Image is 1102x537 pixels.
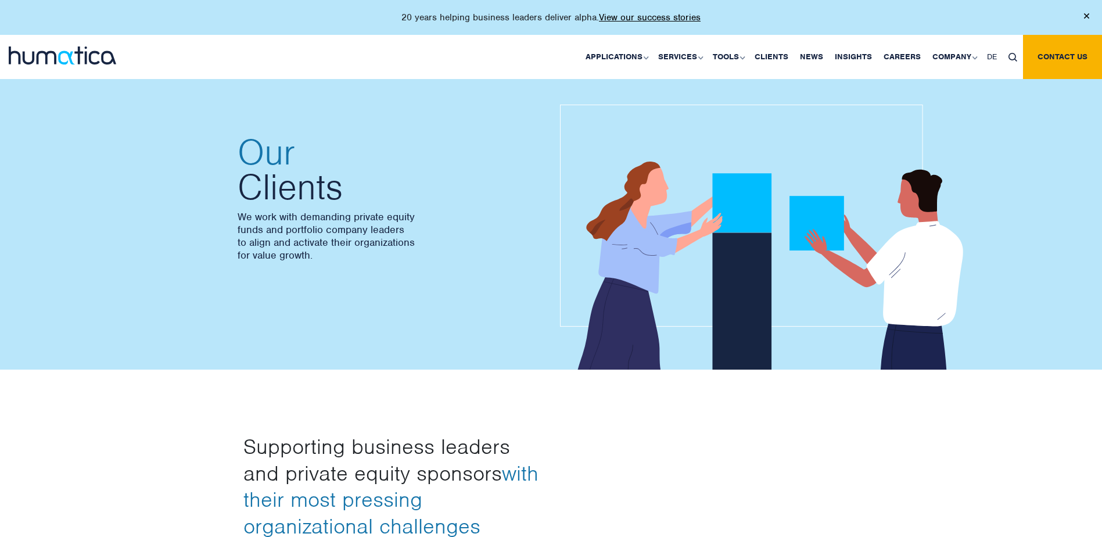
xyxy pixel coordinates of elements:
[401,12,701,23] p: 20 years helping business leaders deliver alpha.
[878,35,927,79] a: Careers
[749,35,794,79] a: Clients
[580,35,652,79] a: Applications
[794,35,829,79] a: News
[560,105,978,372] img: about_banner1
[652,35,707,79] a: Services
[829,35,878,79] a: Insights
[599,12,701,23] a: View our success stories
[981,35,1003,79] a: DE
[238,135,540,205] h2: Clients
[927,35,981,79] a: Company
[987,52,997,62] span: DE
[1008,53,1017,62] img: search_icon
[238,135,540,170] span: Our
[707,35,749,79] a: Tools
[9,46,116,65] img: logo
[238,210,540,262] p: We work with demanding private equity funds and portfolio company leaders to align and activate t...
[1023,35,1102,79] a: Contact us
